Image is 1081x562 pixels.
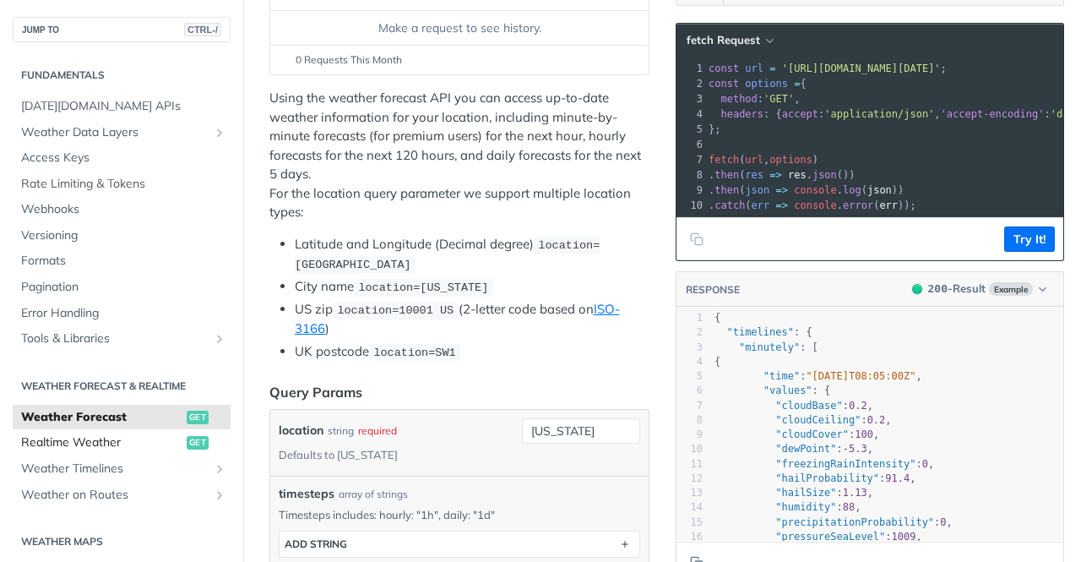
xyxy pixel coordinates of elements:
[213,488,226,502] button: Show subpages for Weather on Routes
[776,184,788,196] span: =>
[676,486,703,500] div: 13
[213,126,226,139] button: Show subpages for Weather Data Layers
[794,78,800,90] span: =
[676,472,703,486] div: 12
[849,443,867,455] span: 5.3
[709,63,947,74] span: ;
[775,472,879,484] span: "hailProbability"
[328,418,354,443] div: string
[843,501,855,513] span: 88
[13,379,231,394] h2: Weather Forecast & realtime
[676,91,705,106] div: 3
[13,483,231,508] a: Weather on RoutesShow subpages for Weather on Routes
[1004,226,1055,252] button: Try It!
[676,341,703,355] div: 3
[745,154,763,166] span: url
[681,32,779,49] button: fetch Request
[676,183,705,198] div: 9
[13,456,231,482] a: Weather TimelinesShow subpages for Weather Timelines
[782,108,818,120] span: accept
[714,341,818,353] span: : [
[714,531,922,543] span: : ,
[714,356,720,368] span: {
[21,176,226,193] span: Rate Limiting & Tokens
[21,279,226,296] span: Pagination
[867,184,892,196] span: json
[769,169,781,181] span: =>
[843,443,849,455] span: -
[13,326,231,352] a: Tools & LibrariesShow subpages for Tools & Libraries
[13,17,231,42] button: JUMP TOCTRL-/
[885,472,910,484] span: 91.4
[13,145,231,171] a: Access Keys
[13,197,231,222] a: Webhooks
[709,154,818,166] span: ( , )
[187,411,209,424] span: get
[775,531,885,543] span: "pressureSeaLevel"
[714,312,720,324] span: {
[676,516,703,530] div: 15
[373,346,455,359] span: location=SW1
[775,400,842,412] span: "cloudBase"
[676,530,703,544] div: 16
[776,199,788,211] span: =>
[21,227,226,244] span: Versioning
[928,282,948,295] span: 200
[775,501,836,513] span: "humidity"
[794,199,837,211] span: console
[676,137,705,152] div: 6
[184,23,221,36] span: CTRL-/
[855,428,873,440] span: 100
[685,226,709,252] button: Copy to clipboard
[904,281,1055,297] button: 200200-ResultExample
[213,462,226,476] button: Show subpages for Weather Timelines
[745,63,763,74] span: url
[676,61,705,76] div: 1
[824,108,934,120] span: 'application/json'
[940,516,946,528] span: 0
[295,235,649,275] li: Latitude and Longitude (Decimal degree)
[763,370,800,382] span: "time"
[709,123,721,135] span: };
[714,487,873,499] span: : ,
[922,458,928,470] span: 0
[867,414,886,426] span: 0.2
[714,501,861,513] span: : ,
[709,78,739,90] span: const
[21,330,209,347] span: Tools & Libraries
[745,78,788,90] span: options
[676,413,703,428] div: 8
[782,63,941,74] span: '[URL][DOMAIN_NAME][DATE]'
[676,369,703,384] div: 5
[714,516,953,528] span: : ,
[21,305,226,322] span: Error Handling
[21,124,209,141] span: Weather Data Layers
[21,253,226,270] span: Formats
[714,428,879,440] span: : ,
[676,355,703,369] div: 4
[21,98,226,115] span: [DATE][DOMAIN_NAME] APIs
[676,76,705,91] div: 2
[676,122,705,137] div: 5
[21,434,182,451] span: Realtime Weather
[775,516,934,528] span: "precipitationProbability"
[676,442,703,456] div: 10
[21,201,226,218] span: Webhooks
[13,94,231,119] a: [DATE][DOMAIN_NAME] APIs
[13,120,231,145] a: Weather Data LayersShow subpages for Weather Data Layers
[295,277,649,297] li: City name
[676,428,703,442] div: 9
[714,184,739,196] span: then
[714,414,892,426] span: : ,
[714,472,916,484] span: : ,
[13,68,231,83] h2: Fundamentals
[709,154,739,166] span: fetch
[358,281,488,294] span: location=[US_STATE]
[714,443,873,455] span: : ,
[941,108,1045,120] span: 'accept-encoding'
[279,418,323,443] label: location
[879,199,898,211] span: err
[714,326,812,338] span: : {
[269,382,362,402] div: Query Params
[775,443,836,455] span: "dewPoint"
